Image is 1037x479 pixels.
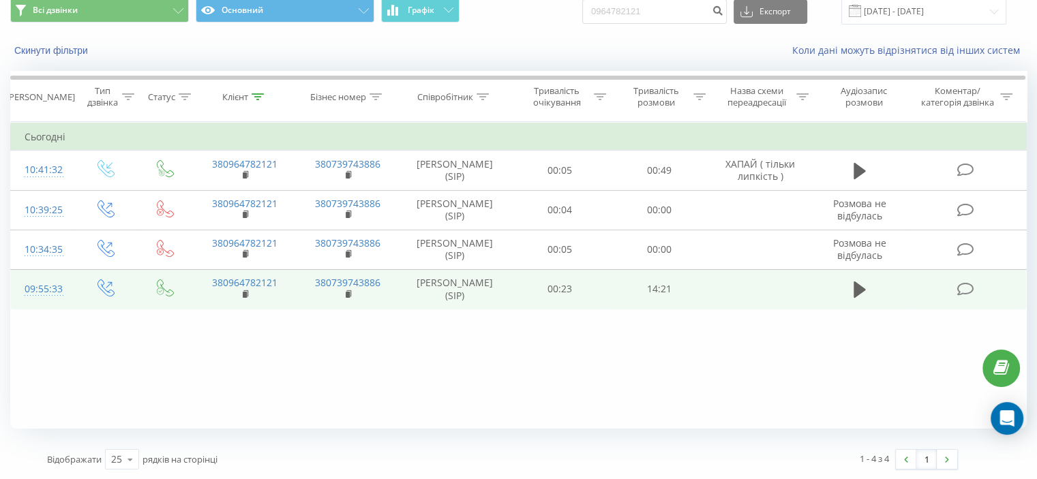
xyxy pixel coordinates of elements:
[792,44,1027,57] a: Коли дані можуть відрізнятися вiд інших систем
[86,85,118,108] div: Тип дзвінка
[10,44,95,57] button: Скинути фільтри
[212,197,277,210] a: 380964782121
[222,91,248,103] div: Клієнт
[511,230,610,269] td: 00:05
[400,151,511,190] td: [PERSON_NAME] (SIP)
[6,91,75,103] div: [PERSON_NAME]
[25,276,61,303] div: 09:55:33
[991,402,1023,435] div: Open Intercom Messenger
[315,157,380,170] a: 380739743886
[511,190,610,230] td: 00:04
[400,190,511,230] td: [PERSON_NAME] (SIP)
[824,85,904,108] div: Аудіозапис розмови
[523,85,591,108] div: Тривалість очікування
[511,151,610,190] td: 00:05
[708,151,811,190] td: ХАПАЙ ( тільки липкість )
[25,157,61,183] div: 10:41:32
[315,197,380,210] a: 380739743886
[47,453,102,465] span: Відображати
[917,85,997,108] div: Коментар/категорія дзвінка
[860,452,889,465] div: 1 - 4 з 4
[622,85,690,108] div: Тривалість розмови
[610,230,708,269] td: 00:00
[148,91,175,103] div: Статус
[212,276,277,289] a: 380964782121
[25,236,61,263] div: 10:34:35
[33,5,78,16] span: Всі дзвінки
[212,236,277,249] a: 380964782121
[11,123,1027,151] td: Сьогодні
[916,450,937,469] a: 1
[610,151,708,190] td: 00:49
[400,230,511,269] td: [PERSON_NAME] (SIP)
[212,157,277,170] a: 380964782121
[315,236,380,249] a: 380739743886
[610,190,708,230] td: 00:00
[400,269,511,309] td: [PERSON_NAME] (SIP)
[111,452,122,466] div: 25
[25,197,61,223] div: 10:39:25
[833,236,886,262] span: Розмова не відбулась
[417,91,473,103] div: Співробітник
[833,197,886,222] span: Розмова не відбулась
[511,269,610,309] td: 00:23
[721,85,793,108] div: Назва схеми переадресації
[142,453,217,465] span: рядків на сторінці
[310,91,366,103] div: Бізнес номер
[610,269,708,309] td: 14:21
[408,5,434,15] span: Графік
[315,276,380,289] a: 380739743886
